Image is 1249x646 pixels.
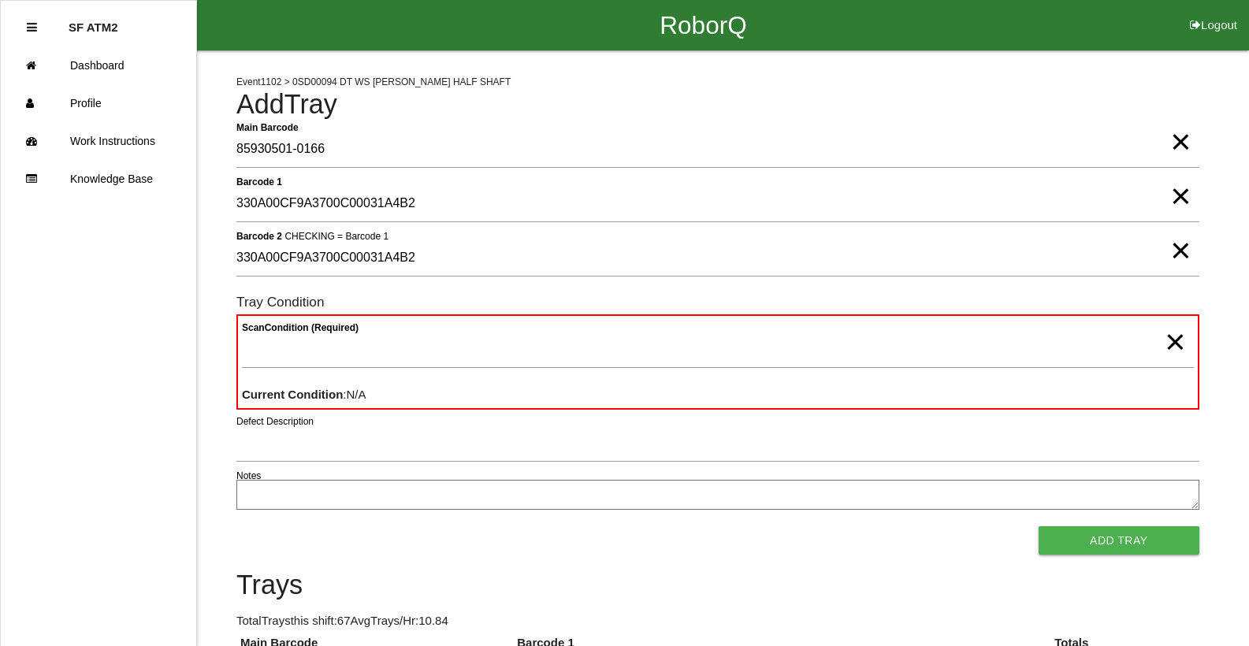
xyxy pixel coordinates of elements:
[1,122,196,160] a: Work Instructions
[236,612,1199,630] p: Total Trays this shift: 67 Avg Trays /Hr: 10.84
[69,9,118,34] p: SF ATM2
[1170,219,1191,251] span: Clear Input
[1170,165,1191,196] span: Clear Input
[236,121,299,132] b: Main Barcode
[1165,310,1185,342] span: Clear Input
[236,570,1199,600] h4: Trays
[236,295,1199,310] h6: Tray Condition
[236,90,1199,120] h4: Add Tray
[236,469,261,483] label: Notes
[236,414,314,429] label: Defect Description
[236,132,1199,168] input: Required
[1039,526,1199,555] button: Add Tray
[236,76,511,87] span: Event 1102 > 0SD00094 DT WS [PERSON_NAME] HALF SHAFT
[1,160,196,198] a: Knowledge Base
[1,84,196,122] a: Profile
[27,9,37,46] div: Close
[1,46,196,84] a: Dashboard
[284,230,388,241] span: CHECKING = Barcode 1
[242,322,359,333] b: Scan Condition (Required)
[242,388,366,401] span: : N/A
[1170,110,1191,142] span: Clear Input
[236,176,282,187] b: Barcode 1
[242,388,343,401] b: Current Condition
[236,230,282,241] b: Barcode 2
